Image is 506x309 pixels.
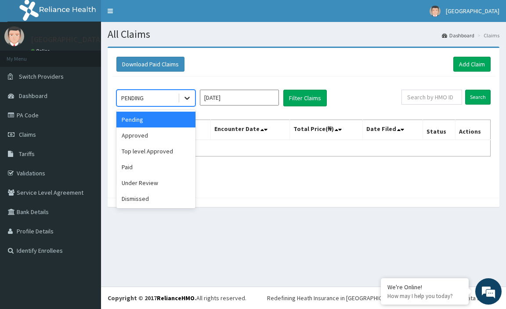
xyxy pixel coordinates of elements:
div: PENDING [121,94,144,102]
input: Select Month and Year [200,90,279,105]
a: Dashboard [442,32,474,39]
th: Encounter Date [211,120,289,140]
a: Online [31,48,52,54]
th: Date Filed [362,120,423,140]
div: Paid [116,159,195,175]
span: Tariffs [19,150,35,158]
input: Search by HMO ID [401,90,462,105]
div: Top level Approved [116,143,195,159]
span: Claims [19,131,36,138]
footer: All rights reserved. [101,287,506,309]
img: User Image [4,26,24,46]
span: Dashboard [19,92,47,100]
div: We're Online! [387,283,462,291]
th: Actions [455,120,490,140]
p: [GEOGRAPHIC_DATA] [31,36,103,44]
img: User Image [430,6,441,17]
th: Status [423,120,455,140]
p: How may I help you today? [387,292,462,300]
a: RelianceHMO [157,294,195,302]
div: Under Review [116,175,195,191]
span: Switch Providers [19,73,64,80]
li: Claims [475,32,499,39]
span: [GEOGRAPHIC_DATA] [446,7,499,15]
input: Search [465,90,491,105]
div: Redefining Heath Insurance in [GEOGRAPHIC_DATA] using Telemedicine and Data Science! [267,294,499,302]
div: Approved [116,127,195,143]
h1: All Claims [108,29,499,40]
th: Total Price(₦) [289,120,362,140]
strong: Copyright © 2017 . [108,294,196,302]
a: Add Claim [453,57,491,72]
button: Filter Claims [283,90,327,106]
div: Pending [116,112,195,127]
button: Download Paid Claims [116,57,184,72]
div: Dismissed [116,191,195,207]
